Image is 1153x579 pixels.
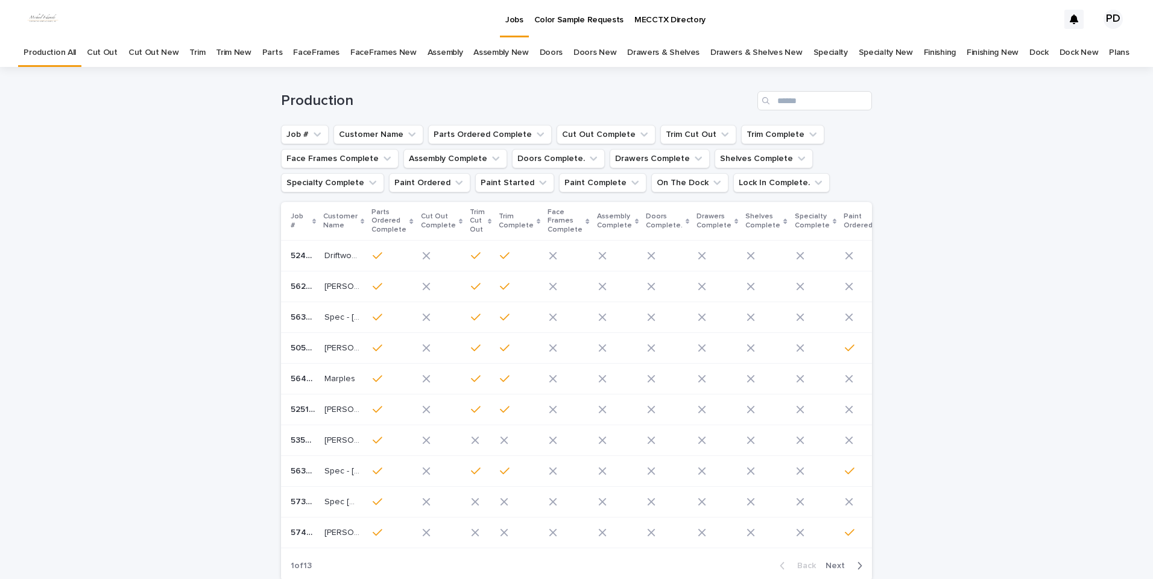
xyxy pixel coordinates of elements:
tr: 5350-A15350-A1 [PERSON_NAME][PERSON_NAME] [281,425,1070,456]
a: Specialty [813,39,848,67]
p: [PERSON_NAME] [324,525,362,538]
p: 5251-F1 [291,402,317,415]
p: 5643-F1 [291,372,317,384]
tr: 5624-F15624-F1 [PERSON_NAME][PERSON_NAME] [281,271,1070,302]
p: Assembly Complete [597,210,632,232]
a: Finishing New [967,39,1019,67]
a: Drawers & Shelves New [710,39,803,67]
tr: 5638-F25638-F2 Spec - [STREET_ADDRESS]Spec - [STREET_ADDRESS] [281,456,1070,487]
button: Lock In Complete. [733,173,830,192]
tr: 5052-A25052-A2 [PERSON_NAME][PERSON_NAME] [281,333,1070,364]
p: Shelves Complete [745,210,780,232]
a: Finishing [924,39,956,67]
p: Specialty Complete [795,210,830,232]
span: Back [790,562,816,570]
p: Drawers Complete [697,210,731,232]
p: Marples [324,372,358,384]
a: FaceFrames [293,39,340,67]
a: Specialty New [859,39,913,67]
a: Drawers & Shelves [627,39,700,67]
p: 5624-F1 [291,279,317,292]
p: Job # [291,210,309,232]
p: Spec 79 Racquet Club Lane [324,495,362,507]
button: Paint Ordered [389,173,470,192]
button: Doors Complete. [512,149,605,168]
tr: 5734-F15734-F1 Spec [STREET_ADDRESS]Spec [STREET_ADDRESS] [281,487,1070,517]
p: McDonald, RW [324,433,362,446]
input: Search [757,91,872,110]
button: Paint Started [475,173,554,192]
button: Trim Complete [741,125,824,144]
p: Crossland Game House [324,402,362,415]
a: Trim [189,39,205,67]
button: Back [770,560,821,571]
button: Shelves Complete [715,149,813,168]
tr: 5251-F15251-F1 [PERSON_NAME] Game House[PERSON_NAME] Game House [281,394,1070,425]
p: Customer Name [323,210,358,232]
button: Next [821,560,872,571]
p: Spec - 41 Tennis Lane [324,464,362,476]
p: Face Frames Complete [548,206,583,236]
p: 5350-A1 [291,433,317,446]
a: Production All [24,39,76,67]
a: Trim New [216,39,251,67]
p: 5734-F1 [291,495,317,507]
tr: 5643-F15643-F1 MarplesMarples [281,364,1070,394]
button: Trim Cut Out [660,125,736,144]
tr: 5241-F15241-F1 Driftwood ModernDriftwood Modern [281,241,1070,271]
button: On The Dock [651,173,728,192]
p: 5052-A2 [291,341,317,353]
button: Specialty Complete [281,173,384,192]
a: Dock New [1060,39,1099,67]
button: Cut Out Complete [557,125,655,144]
p: 5638-F2 [291,464,317,476]
a: Parts [262,39,282,67]
button: Customer Name [333,125,423,144]
button: Drawers Complete [610,149,710,168]
a: FaceFrames New [350,39,417,67]
span: Next [826,562,852,570]
button: Paint Complete [559,173,646,192]
p: Cut Out Complete [421,210,456,232]
tr: 5749-F15749-F1 [PERSON_NAME][PERSON_NAME] [281,517,1070,548]
p: 5749-F1 [291,525,317,538]
h1: Production [281,92,753,110]
a: Assembly New [473,39,528,67]
a: Doors New [573,39,616,67]
button: Face Frames Complete [281,149,399,168]
a: Cut Out [87,39,118,67]
img: dhEtdSsQReaQtgKTuLrt [24,7,62,31]
p: 5638-F1 [291,310,317,323]
button: Parts Ordered Complete [428,125,552,144]
p: Paint Ordered [844,210,873,232]
p: 5241-F1 [291,248,317,261]
button: Job # [281,125,329,144]
p: Driftwood Modern [324,248,362,261]
div: PD [1104,10,1123,29]
a: Doors [540,39,563,67]
p: Spec - 41 Tennis Lane [324,310,362,323]
p: Trim Cut Out [470,206,485,236]
tr: 5638-F15638-F1 Spec - [STREET_ADDRESS]Spec - [STREET_ADDRESS] [281,302,1070,333]
p: Katee Haile [324,341,362,353]
button: Assembly Complete [403,149,507,168]
a: Dock [1029,39,1049,67]
p: Trim Complete [499,210,534,232]
p: Cantu, Ismael [324,279,362,292]
p: Parts Ordered Complete [371,206,406,236]
a: Plans [1109,39,1129,67]
p: Doors Complete. [646,210,683,232]
a: Cut Out New [128,39,179,67]
a: Assembly [428,39,463,67]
